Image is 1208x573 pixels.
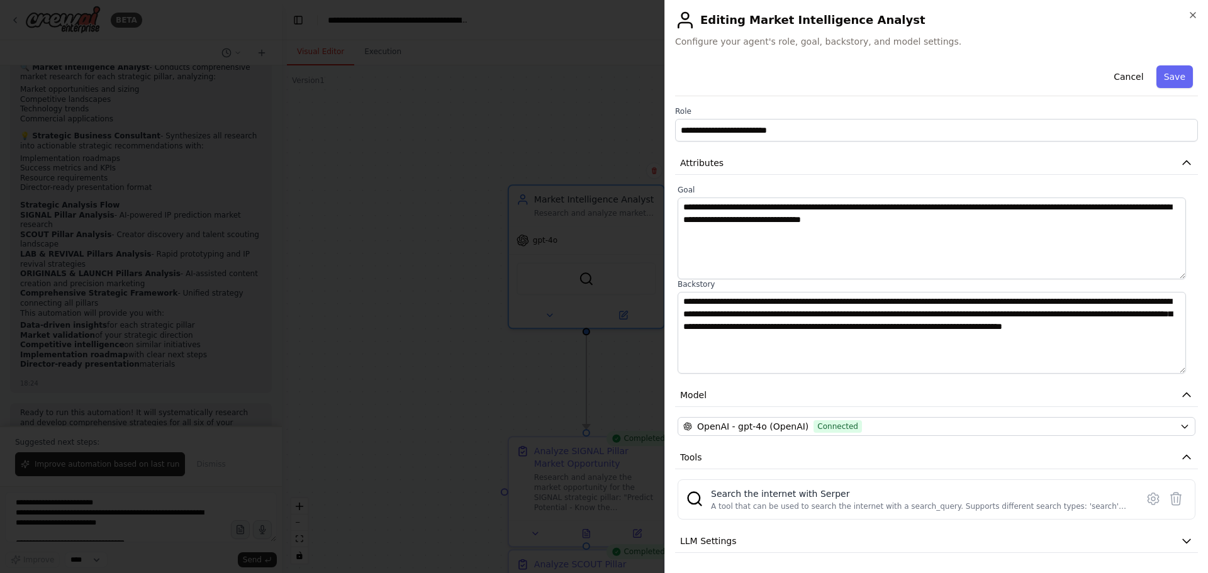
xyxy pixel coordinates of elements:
[680,157,724,169] span: Attributes
[1106,65,1151,88] button: Cancel
[680,535,737,547] span: LLM Settings
[1165,487,1187,510] button: Delete tool
[680,451,702,464] span: Tools
[675,384,1198,407] button: Model
[675,35,1198,48] span: Configure your agent's role, goal, backstory, and model settings.
[675,530,1198,553] button: LLM Settings
[675,10,1198,30] h2: Editing Market Intelligence Analyst
[678,279,1195,289] label: Backstory
[678,417,1195,436] button: OpenAI - gpt-4o (OpenAI)Connected
[675,446,1198,469] button: Tools
[814,420,862,433] span: Connected
[680,389,707,401] span: Model
[711,501,1129,511] div: A tool that can be used to search the internet with a search_query. Supports different search typ...
[675,152,1198,175] button: Attributes
[697,420,808,433] span: OpenAI - gpt-4o (OpenAI)
[678,185,1195,195] label: Goal
[1156,65,1193,88] button: Save
[1142,487,1165,510] button: Configure tool
[686,490,703,508] img: SerperDevTool
[711,487,1129,500] div: Search the internet with Serper
[675,106,1198,116] label: Role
